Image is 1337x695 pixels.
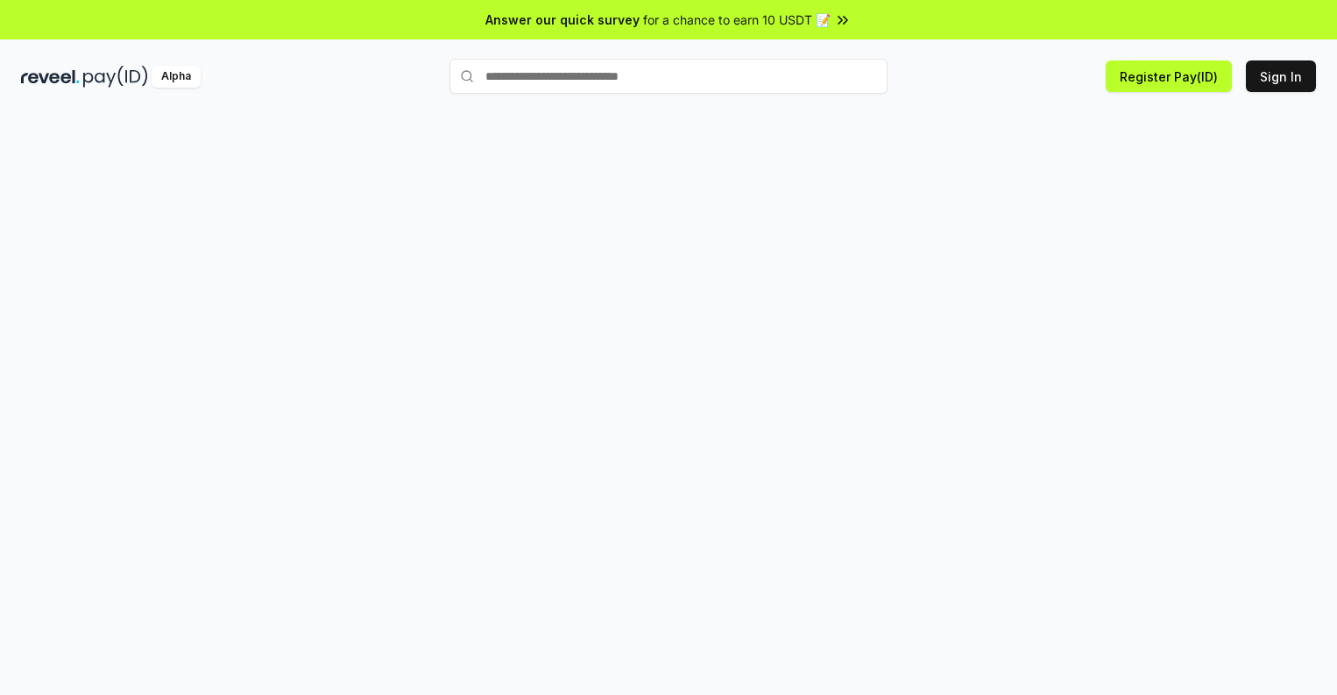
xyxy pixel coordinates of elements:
[1246,60,1316,92] button: Sign In
[152,66,201,88] div: Alpha
[643,11,831,29] span: for a chance to earn 10 USDT 📝
[485,11,640,29] span: Answer our quick survey
[1106,60,1232,92] button: Register Pay(ID)
[83,66,148,88] img: pay_id
[21,66,80,88] img: reveel_dark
